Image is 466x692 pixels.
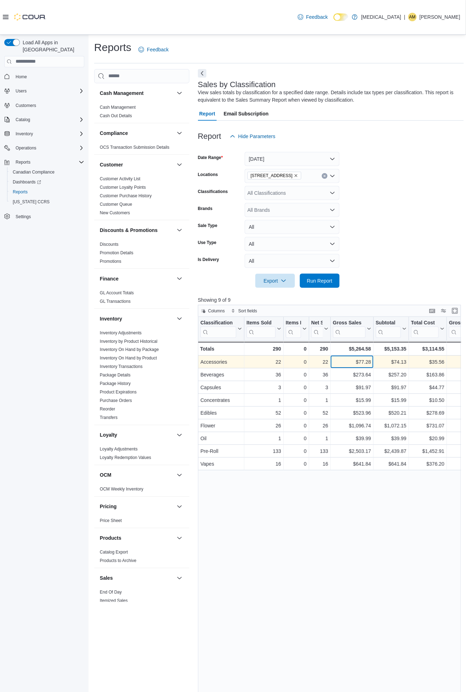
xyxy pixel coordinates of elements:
p: | [404,13,405,21]
a: Purchase Orders [100,398,132,403]
button: Pricing [100,503,174,510]
a: Feedback [295,10,331,24]
span: Hide Parameters [238,133,275,140]
div: $44.77 [411,383,444,392]
div: Subtotal [376,319,401,338]
button: Inventory [13,130,36,138]
div: $641.84 [333,460,371,468]
span: Dashboards [10,178,84,186]
div: $278.69 [411,409,444,417]
span: Catalog Export [100,550,128,555]
span: Customer Queue [100,202,132,207]
div: $20.99 [411,434,444,443]
button: Clear input [322,173,328,179]
div: 133 [246,447,281,455]
a: Package History [100,381,131,386]
div: 26 [311,421,328,430]
span: Washington CCRS [10,198,84,206]
span: Inventory [13,130,84,138]
a: OCS Transaction Submission Details [100,145,170,150]
span: Inventory On Hand by Product [100,356,157,361]
div: Items Ref [286,319,301,338]
div: $520.21 [376,409,407,417]
button: Customer [100,161,174,168]
div: 0 [286,358,307,366]
h3: Loyalty [100,432,117,439]
div: 0 [286,421,307,430]
a: Settings [13,212,34,221]
div: 3 [246,383,281,392]
button: [US_STATE] CCRS [7,197,87,207]
h3: Products [100,535,121,542]
h3: Discounts & Promotions [100,227,158,234]
button: All [245,237,340,251]
div: $641.84 [376,460,407,468]
div: Total Cost [411,319,439,338]
div: Capsules [200,383,242,392]
span: Customer Purchase History [100,193,152,199]
div: $15.99 [333,396,371,404]
button: Products [175,534,184,543]
a: Package Details [100,373,131,378]
div: $10.50 [411,396,444,404]
div: $376.20 [411,460,444,468]
nav: Complex example [4,69,84,240]
a: Transfers [100,415,118,420]
span: Dashboards [13,179,41,185]
span: New Customers [100,210,130,216]
span: Promotions [100,259,121,264]
a: Feedback [136,42,171,57]
div: Oil [200,434,242,443]
div: Gross Sales [333,319,365,338]
span: Promotion Details [100,250,133,256]
div: 1 [311,396,328,404]
div: Cash Management [94,103,189,123]
div: $35.56 [411,358,444,366]
div: $5,153.35 [376,345,407,353]
button: Enter fullscreen [451,307,459,315]
button: Total Cost [411,319,444,338]
span: Reports [13,158,84,166]
span: Customer Activity List [100,176,141,182]
h3: Pricing [100,503,116,510]
span: Export [260,274,291,288]
span: GL Transactions [100,299,131,304]
div: $91.97 [376,383,407,392]
label: Classifications [198,189,228,194]
button: Display options [439,307,448,315]
span: Purchase Orders [100,398,132,404]
button: Inventory [175,314,184,323]
button: Finance [100,275,174,282]
div: 1 [246,434,281,443]
span: GL Account Totals [100,290,134,296]
div: 52 [311,409,328,417]
div: $523.96 [333,409,371,417]
div: 0 [286,460,307,468]
a: Reorder [100,407,115,412]
button: Cash Management [100,90,174,97]
span: Columns [208,308,225,314]
button: Loyalty [100,432,174,439]
input: Dark Mode [334,13,348,21]
span: Catalog [16,117,30,123]
div: Items Ref [286,319,301,326]
a: Price Sheet [100,518,122,523]
button: Settings [1,211,87,221]
button: Run Report [300,274,340,288]
a: Customer Purchase History [100,193,152,198]
button: Open list of options [330,207,335,213]
span: Cash Out Details [100,113,132,119]
span: Inventory [16,131,33,137]
div: Items Sold [246,319,275,326]
a: Loyalty Redemption Values [100,455,151,460]
button: Customers [1,100,87,110]
div: $1,096.74 [333,421,371,430]
a: Dashboards [10,178,44,186]
span: Inventory Adjustments [100,330,142,336]
span: Feedback [306,13,328,21]
div: $1,072.15 [376,421,407,430]
button: Open list of options [330,190,335,196]
button: Inventory [1,129,87,139]
h3: Compliance [100,130,128,137]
